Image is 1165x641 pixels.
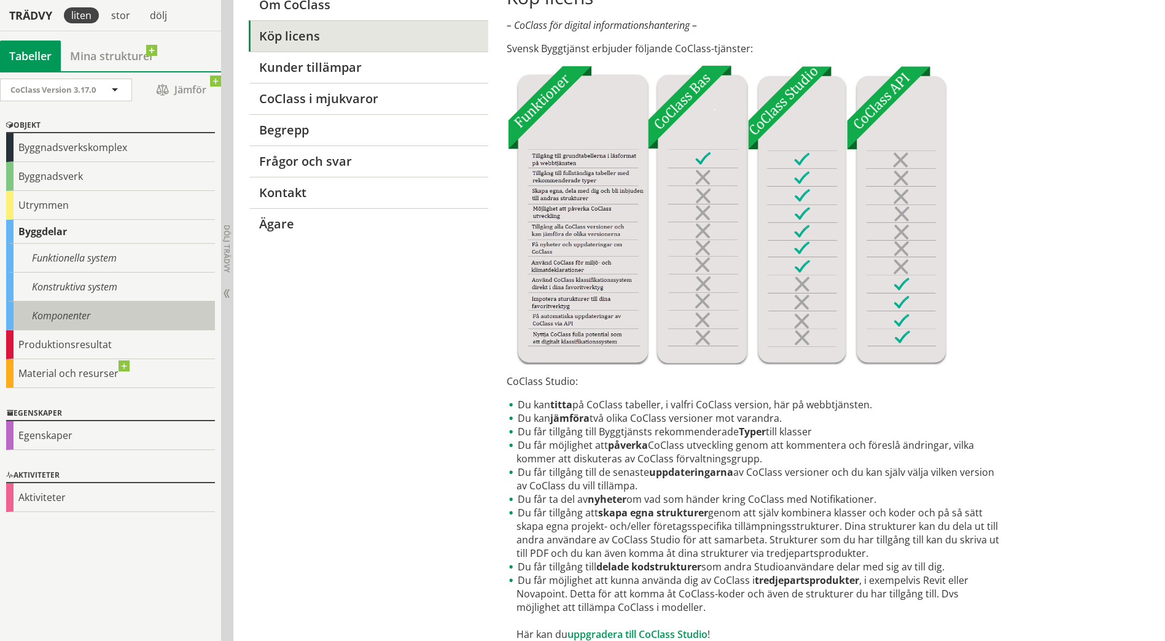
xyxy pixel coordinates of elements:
div: Byggnadsverk [6,162,215,191]
div: Aktiviteter [6,468,215,483]
a: Frågor och svar [249,146,488,177]
p: Svensk Byggtjänst erbjuder följande CoClass-tjänster: [507,42,1003,55]
div: dölj [142,7,174,23]
li: Du får tillgång till Byggtjänsts rekommenderade till klasser [507,425,1003,438]
a: Ägare [249,208,488,239]
strong: skapa egna strukturer [598,506,708,519]
li: Du får möjlighet att kunna använda dig av CoClass i , i exempelvis Revit eller Novapoint. Detta f... [507,573,1003,641]
div: Material och resurser [6,359,215,388]
strong: titta [550,398,572,411]
div: Konstruktiva system [6,273,215,301]
li: Du kan två olika CoClass versioner mot varandra. [507,411,1003,425]
div: Aktiviteter [6,483,215,512]
div: Utrymmen [6,191,215,220]
p: CoClass Studio: [507,375,1003,388]
div: Produktionsresultat [6,330,215,359]
span: Jämför [144,79,218,101]
div: Egenskaper [6,421,215,450]
div: liten [64,7,99,23]
span: Dölj trädvy [222,225,232,273]
li: Du får tillgång att genom att själv kombinera klasser och koder och på så sätt skapa egna projekt... [507,506,1003,560]
a: Begrepp [249,114,488,146]
a: Kunder tillämpar [249,52,488,83]
li: Du kan på CoClass tabeller, i valfri CoClass version, här på webbtjänsten. [507,398,1003,411]
li: Du får tillgång till de senaste av CoClass versioner och du kan själv välja vilken version av CoC... [507,465,1003,492]
em: – CoClass för digital informationshantering – [507,18,697,32]
strong: uppdateringarna [649,465,733,479]
li: Du får möjlighet att CoClass utveckling genom att kommentera och föreslå ändringar, vilka kommer ... [507,438,1003,465]
a: Kontakt [249,177,488,208]
div: Komponenter [6,301,215,330]
span: CoClass Version 3.17.0 [10,84,96,95]
strong: delade kodstrukturer [596,560,701,573]
div: Byggdelar [6,220,215,244]
div: Objekt [6,118,215,133]
img: Tjnster-Tabell_CoClassBas-Studio-API2022-12-22.jpg [507,65,947,365]
strong: jämföra [550,411,590,425]
div: stor [104,7,138,23]
a: uppgradera till CoClass Studio [567,627,707,641]
strong: tredjepartsprodukter [755,573,859,587]
div: Egenskaper [6,406,215,421]
div: Byggnadsverkskomplex [6,133,215,162]
a: Mina strukturer [61,41,163,71]
strong: Typer [739,425,766,438]
a: Köp licens [249,20,488,52]
a: CoClass i mjukvaror [249,83,488,114]
div: Funktionella system [6,244,215,273]
strong: påverka [608,438,648,452]
li: Du får tillgång till som andra Studioanvändare delar med sig av till dig. [507,560,1003,573]
strong: nyheter [588,492,626,506]
li: Du får ta del av om vad som händer kring CoClass med Notifikationer. [507,492,1003,506]
div: Trädvy [2,9,59,22]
